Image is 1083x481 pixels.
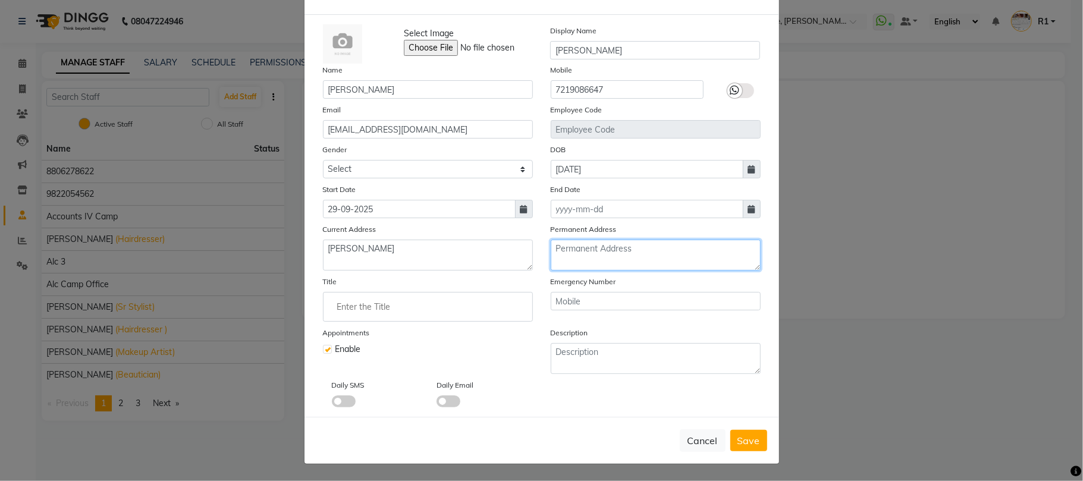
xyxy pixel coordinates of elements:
label: Description [551,328,588,338]
label: Current Address [323,224,376,235]
input: Mobile [551,292,761,310]
label: Display Name [550,26,597,36]
input: Employee Code [551,120,761,139]
span: Select Image [404,27,454,40]
label: Title [323,276,337,287]
img: Cinque Terre [323,24,362,64]
label: DOB [551,144,566,155]
button: Cancel [680,429,726,452]
label: Gender [323,144,347,155]
label: Daily SMS [332,380,365,391]
label: Start Date [323,184,356,195]
label: Name [323,65,343,76]
label: End Date [551,184,581,195]
input: Enter the Title [328,295,528,319]
input: yyyy-mm-dd [551,200,743,218]
label: Mobile [551,65,573,76]
input: Email [323,120,533,139]
input: Select Image [404,40,566,56]
input: Mobile [551,80,704,99]
span: Save [737,435,760,447]
button: Save [730,430,767,451]
input: Name [323,80,533,99]
label: Appointments [323,328,370,338]
label: Employee Code [551,105,602,115]
span: Enable [335,343,361,356]
label: Permanent Address [551,224,617,235]
label: Daily Email [437,380,473,391]
label: Email [323,105,341,115]
label: Emergency Number [551,276,616,287]
input: yyyy-mm-dd [551,160,743,178]
input: yyyy-mm-dd [323,200,516,218]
